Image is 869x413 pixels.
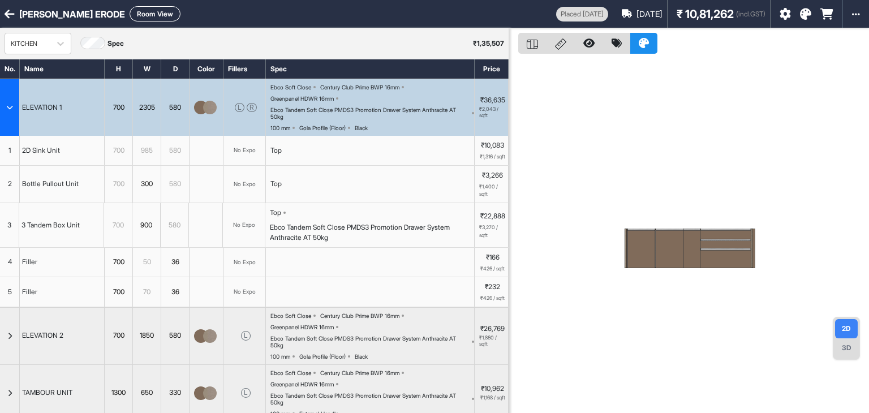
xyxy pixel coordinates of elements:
div: No Expo [234,146,256,154]
div: Bottle Pullout Unit [20,177,81,191]
div: 580 [161,329,189,342]
div: Ebco Tandem Soft Close PMDS3 Promotion Drawer System Anthracite AT 50kg [270,392,470,406]
span: ₹1,860 / sqft [479,335,506,347]
div: 700 [104,218,132,233]
div: L [241,331,251,340]
div: 3D [835,338,858,358]
p: ₹36,635 [480,96,505,104]
div: L [241,388,251,397]
div: Placed [DATE] [556,7,608,21]
div: Ebco Tandem Soft Close PMDS3 Promotion Drawer System Anthracite AT 50kg [270,335,470,349]
span: ₹3,270 / sqft [479,223,506,239]
div: No Expo [234,180,256,188]
div: D [161,59,190,79]
div: 2D Sink Unit [20,143,62,158]
div: 50 [133,255,161,269]
span: 4 [8,257,12,267]
div: 330 [161,386,189,399]
div: Ebco Tandem Soft Close PMDS3 Promotion Drawer System Anthracite AT 50kg [270,106,470,120]
span: 1 [8,145,11,156]
span: (incl.GST) [736,9,765,19]
div: KITCHEN [11,39,45,49]
p: ₹ 1,35,507 [473,38,504,49]
div: Ebco Soft Close [270,312,311,319]
div: Name [20,59,105,79]
div: No Expo [234,258,256,266]
div: Top [270,208,281,218]
img: thumb_Acrylic_109.jpg [194,386,208,400]
div: 36 [161,255,189,269]
div: Gola Profile (Floor) [299,353,346,360]
div: Top [270,179,282,189]
div: Price [475,59,509,79]
div: Ebco Soft Close [270,369,311,376]
div: 700 [105,255,132,269]
div: 70 [133,285,161,299]
img: 2RDWDt7uADsAAAAASUVORK5CYII= [700,248,751,250]
div: 580 [161,218,188,233]
div: Greenpanel HDWR 16mm [270,95,334,102]
div: Black [355,124,368,131]
div: 700 [105,101,132,114]
span: ₹426 / sqft [480,265,505,273]
div: 580 [161,143,189,158]
i: Settings [780,8,791,20]
div: 700 [105,329,132,342]
img: 2RDWDt7uADsAAAAASUVORK5CYII= [700,229,751,230]
i: Order [820,8,833,20]
div: Fillers [223,59,266,79]
div: Ebco Tandem Soft Close PMDS3 Promotion Drawer System Anthracite AT 50kg [270,222,474,243]
span: ₹1,400 / sqft [479,183,506,198]
div: W [133,59,161,79]
p: ₹232 [485,282,500,292]
div: No Expo [234,287,256,296]
div: Greenpanel HDWR 16mm [270,324,334,330]
img: thumb_709.jpg [203,386,217,400]
div: Top [270,145,282,156]
span: ₹1,168 / sqft [480,395,505,401]
span: ₹ 10,81,262 [677,6,734,23]
img: 2RDWDt7uADsAAAAASUVORK5CYII= [655,229,683,230]
div: ELEVATION 1 [20,101,64,114]
div: Greenpanel HDWR 16mm [270,381,334,388]
img: thumb_709.jpg [203,101,217,114]
div: 100 mm [270,353,290,360]
div: Century Club Prime BWP 16mm [320,312,399,319]
div: 1300 [105,386,132,399]
div: No Expo [233,221,255,229]
p: ₹166 [486,252,500,263]
div: TAMBOUR UNIT [20,386,75,399]
div: 580 [161,177,189,191]
div: 985 [133,143,161,158]
div: H [105,59,133,79]
div: 700 [105,143,132,158]
div: 2D [835,319,858,338]
p: ₹26,769 [480,325,505,333]
div: R [247,103,257,112]
div: ELEVATION 2 [20,329,66,342]
button: Room View [130,6,180,21]
img: 2RDWDt7uADsAAAAASUVORK5CYII= [700,239,751,241]
img: thumb_Acrylic_109.jpg [194,101,208,114]
div: Color [190,59,223,79]
span: 3 [7,220,11,230]
div: Black [355,353,368,360]
div: [PERSON_NAME] ERODE [19,7,125,21]
div: 580 [161,101,189,114]
img: thumb_709.jpg [203,329,217,343]
img: 2RDWDt7uADsAAAAASUVORK5CYII= [683,229,700,230]
div: 650 [133,386,161,399]
img: 2RDWDt7uADsAAAAASUVORK5CYII= [627,229,655,230]
p: ₹10,962 [481,385,504,393]
div: 300 [133,177,161,191]
span: ₹426 / sqft [480,294,505,302]
div: 1850 [133,329,161,342]
img: thumb_Acrylic_109.jpg [194,329,208,343]
div: 36 [161,285,189,299]
div: Filler [20,255,40,269]
div: Century Club Prime BWP 16mm [320,369,399,376]
div: 3 Tandem Box Unit [19,218,82,233]
span: 2 [8,179,12,189]
div: 700 [105,177,132,191]
label: Spec [107,38,124,49]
